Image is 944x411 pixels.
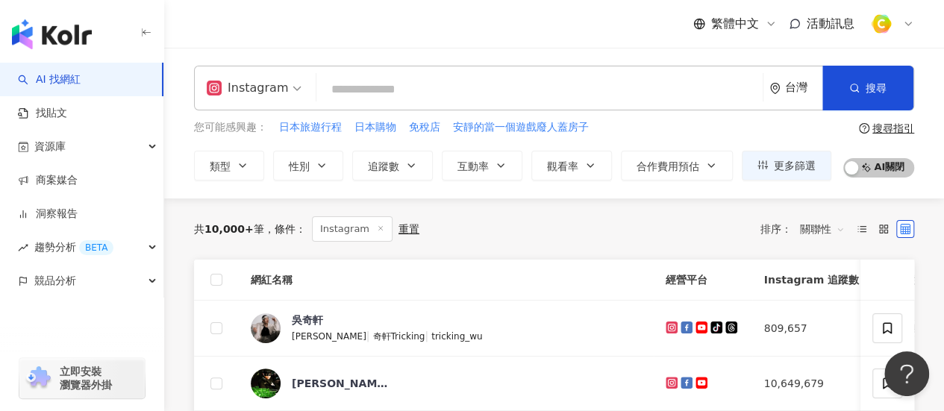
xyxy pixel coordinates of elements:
span: tricking_wu [431,331,483,342]
div: 重置 [398,223,419,235]
div: BETA [79,240,113,255]
img: KOL Avatar [251,368,281,398]
span: question-circle [859,123,869,134]
span: 趨勢分析 [34,230,113,264]
button: 觀看率 [531,151,612,181]
span: 類型 [210,160,231,172]
span: 您可能感興趣： [194,120,267,135]
a: searchAI 找網紅 [18,72,81,87]
span: rise [18,242,28,253]
span: 日本旅遊行程 [279,120,342,135]
img: KOL Avatar [251,313,281,343]
button: 更多篩選 [742,151,831,181]
span: 日本購物 [354,120,396,135]
th: 經營平台 [654,260,752,301]
th: 網紅名稱 [239,260,654,301]
button: 日本旅遊行程 [278,119,343,136]
a: 洞察報告 [18,207,78,222]
img: chrome extension [24,366,53,390]
span: 競品分析 [34,264,76,298]
iframe: Help Scout Beacon - Open [884,351,929,396]
span: Instagram [312,216,393,242]
span: 互動率 [457,160,489,172]
div: 排序： [760,217,853,241]
span: 條件 ： [264,223,306,235]
span: 10,000+ [204,223,254,235]
button: 搜尋 [822,66,913,110]
div: 共 筆 [194,223,264,235]
span: 更多篩選 [774,160,816,172]
a: chrome extension立即安裝 瀏覽器外掛 [19,358,145,398]
button: 追蹤數 [352,151,433,181]
div: [PERSON_NAME] [PERSON_NAME] [292,376,389,391]
span: environment [769,83,781,94]
span: 活動訊息 [807,16,854,31]
td: 10,649,679 [752,357,871,411]
button: 安靜的當一個遊戲廢人蓋房子 [452,119,590,136]
a: KOL Avatar吳奇軒[PERSON_NAME]|奇軒Tricking|tricking_wu [251,313,642,344]
a: 找貼文 [18,106,67,121]
a: KOL Avatar[PERSON_NAME] [PERSON_NAME] [251,368,642,398]
div: Instagram [207,76,288,100]
div: 吳奇軒 [292,313,323,327]
span: | [366,330,373,342]
a: 商案媒合 [18,173,78,188]
span: 性別 [289,160,310,172]
button: 日本購物 [354,119,397,136]
span: [PERSON_NAME] [292,331,366,342]
div: 搜尋指引 [872,122,914,134]
span: 繁體中文 [711,16,759,32]
img: %E6%96%B9%E5%BD%A2%E7%B4%94.png [867,10,895,38]
td: 809,657 [752,301,871,357]
span: 資源庫 [34,130,66,163]
span: 立即安裝 瀏覽器外掛 [60,365,112,392]
button: 性別 [273,151,343,181]
span: 免稅店 [409,120,440,135]
span: 奇軒Tricking [372,331,425,342]
span: 觀看率 [547,160,578,172]
button: 免稅店 [408,119,441,136]
div: 台灣 [785,81,822,94]
button: 類型 [194,151,264,181]
button: 合作費用預估 [621,151,733,181]
span: 追蹤數 [368,160,399,172]
button: 互動率 [442,151,522,181]
span: 合作費用預估 [637,160,699,172]
span: 搜尋 [866,82,887,94]
span: | [425,330,431,342]
img: logo [12,19,92,49]
th: Instagram 追蹤數 [752,260,871,301]
span: 安靜的當一個遊戲廢人蓋房子 [453,120,589,135]
span: 關聯性 [800,217,845,241]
